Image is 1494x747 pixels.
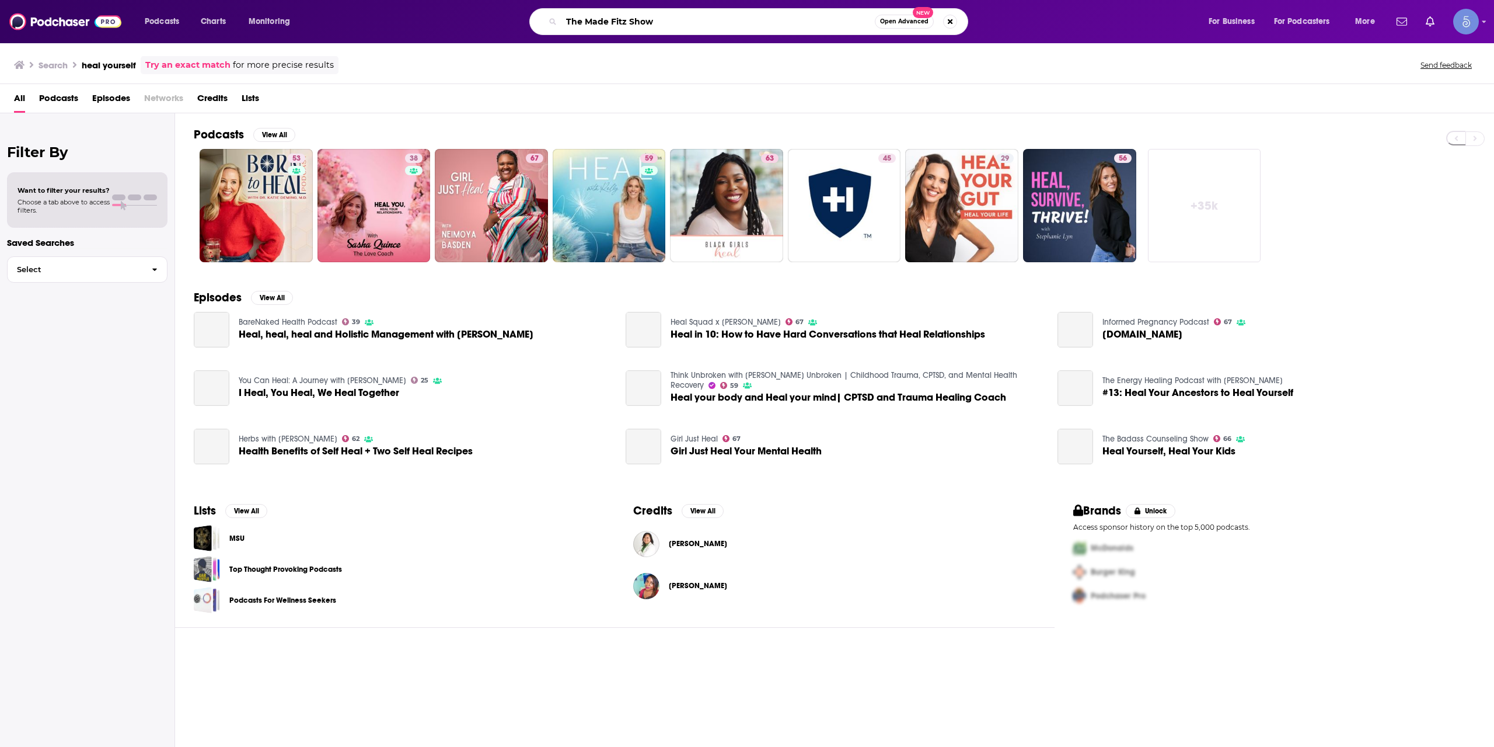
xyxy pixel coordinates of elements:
a: ListsView All [194,503,267,518]
h2: Filter By [7,144,167,161]
h2: Brands [1073,503,1122,518]
button: View All [225,504,267,518]
button: Unlock [1126,504,1175,518]
span: Monitoring [249,13,290,30]
a: 66 [1213,435,1232,442]
span: 67 [795,319,804,325]
span: 67 [530,153,539,165]
span: Choose a tab above to access filters. [18,198,110,214]
a: Podchaser - Follow, Share and Rate Podcasts [9,11,121,33]
button: Select [7,256,167,283]
img: User Profile [1453,9,1479,34]
p: Saved Searches [7,237,167,248]
button: open menu [137,12,194,31]
a: The Badass Counseling Show [1102,434,1209,444]
span: Networks [144,89,183,113]
span: Heal, heal, heal and Holistic Management with [PERSON_NAME] [239,329,533,339]
span: Podcasts [39,89,78,113]
a: I Heal, You Heal, We Heal Together [194,370,229,406]
p: Access sponsor history on the top 5,000 podcasts. [1073,523,1475,531]
a: EpisodesView All [194,290,293,305]
span: Burger King [1091,567,1135,577]
a: Informed Pregnancy Podcast [1102,317,1209,327]
span: New [913,7,934,18]
span: Open Advanced [880,19,928,25]
img: First Pro Logo [1069,536,1091,560]
a: Podcasts For Wellness Seekers [194,587,220,613]
a: 29 [905,149,1018,262]
h2: Podcasts [194,127,244,142]
button: View All [682,504,724,518]
a: #13: Heal Your Ancestors to Heal Yourself [1057,370,1093,406]
a: 38 [317,149,431,262]
a: 29 [996,154,1014,163]
a: Top Thought Provoking Podcasts [194,556,220,582]
a: 67 [1214,318,1233,325]
span: Heal in 10: How to Have Hard Conversations that Heal Relationships [671,329,985,339]
a: I Heal, You Heal, We Heal Together [239,388,399,398]
a: Heal.com [1102,329,1182,339]
span: McDonalds [1091,543,1133,553]
a: 38 [405,154,423,163]
a: 67 [786,318,804,325]
a: +35k [1148,149,1261,262]
button: open menu [1347,12,1390,31]
a: Girl Just Heal Your Mental Health [626,429,661,464]
span: Want to filter your results? [18,186,110,194]
span: Charts [201,13,226,30]
span: [PERSON_NAME] [669,581,727,590]
a: You Can Heal: A Journey with Tamela [239,376,406,385]
a: Dr. Anh Nguyen [633,531,659,557]
a: 56 [1114,154,1132,163]
span: For Podcasters [1274,13,1330,30]
span: Logged in as Spiral5-G1 [1453,9,1479,34]
button: open menu [240,12,305,31]
a: 63 [670,149,783,262]
button: Dr. Anh NguyenDr. Anh Nguyen [633,525,1035,562]
a: Heal in 10: How to Have Hard Conversations that Heal Relationships [626,312,661,348]
a: Heal.com [1057,312,1093,348]
span: 39 [352,319,360,325]
a: Heal your body and Heal your mind| CPTSD and Trauma Healing Coach [671,392,1006,402]
span: 38 [410,153,418,165]
a: Podcasts For Wellness Seekers [229,594,336,607]
a: BareNaked Health Podcast [239,317,337,327]
a: Lists [242,89,259,113]
h2: Episodes [194,290,242,305]
a: #13: Heal Your Ancestors to Heal Yourself [1102,388,1293,398]
a: Top Thought Provoking Podcasts [229,563,342,576]
button: open menu [1266,12,1347,31]
a: 59 [553,149,666,262]
a: Heal, heal, heal and Holistic Management with Abbey Smith [239,329,533,339]
span: MSU [194,525,220,551]
img: Third Pro Logo [1069,584,1091,608]
button: Show profile menu [1453,9,1479,34]
span: Podcasts [145,13,179,30]
h2: Lists [194,503,216,518]
button: Send feedback [1417,60,1475,70]
button: View All [251,291,293,305]
a: 67 [435,149,548,262]
a: Health Benefits of Self Heal + Two Self Heal Recipes [239,446,473,456]
span: 67 [1224,319,1232,325]
a: MSU [229,532,245,545]
button: open menu [1200,12,1269,31]
a: 62 [342,435,360,442]
a: 63 [761,154,779,163]
a: 56 [1023,149,1136,262]
span: Episodes [92,89,130,113]
a: 59 [720,382,739,389]
a: Girl Just Heal [671,434,718,444]
span: 25 [421,378,428,383]
a: Show notifications dropdown [1392,12,1412,32]
span: Heal Yourself, Heal Your Kids [1102,446,1235,456]
button: Cleopatra JadeCleopatra Jade [633,567,1035,604]
span: 29 [1001,153,1009,165]
a: Heal, heal, heal and Holistic Management with Abbey Smith [194,312,229,348]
